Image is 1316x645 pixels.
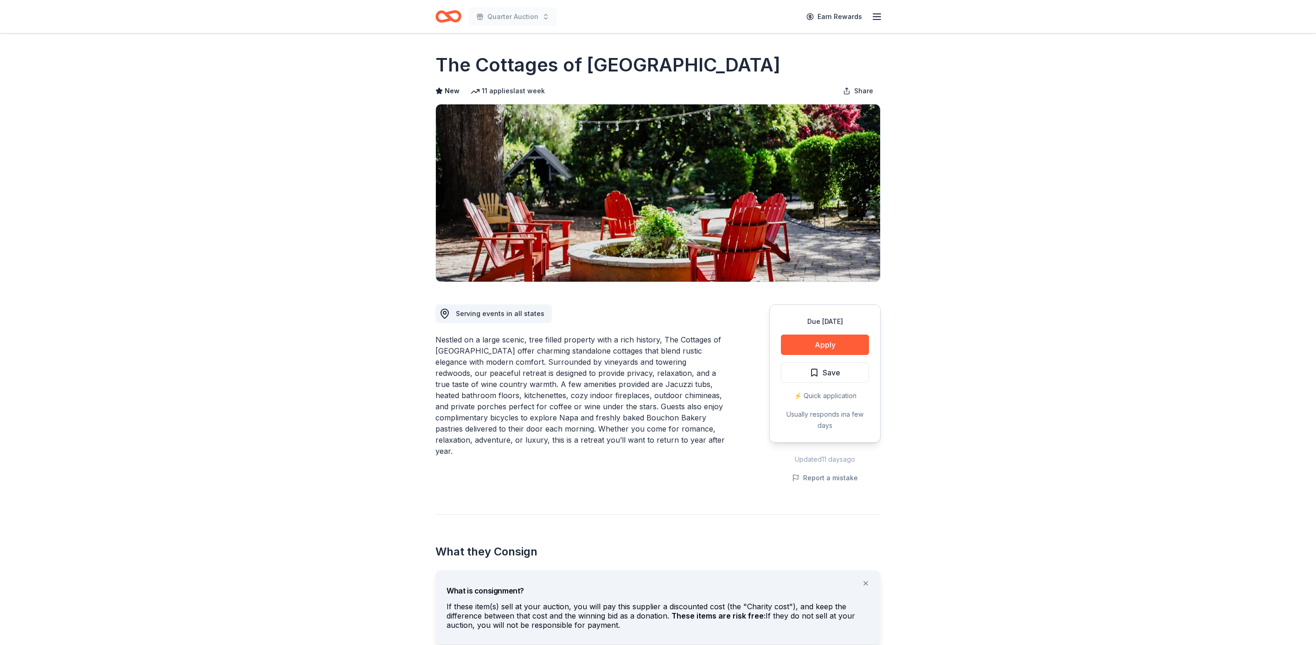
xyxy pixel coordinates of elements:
[435,544,881,559] h2: What they Consign
[469,7,557,26] button: Quarter Auction
[854,85,873,97] span: Share
[781,316,869,327] div: Due [DATE]
[781,409,869,431] div: Usually responds in a few days
[781,362,869,383] button: Save
[487,11,538,22] span: Quarter Auction
[769,454,881,465] div: Updated 11 days ago
[435,52,780,78] h1: The Cottages of [GEOGRAPHIC_DATA]
[471,85,545,97] div: 11 applies last week
[781,335,869,355] button: Apply
[823,367,840,379] span: Save
[447,578,869,596] div: What is consignment?
[792,472,858,484] button: Report a mistake
[836,82,881,100] button: Share
[447,602,869,633] div: If these item(s) sell at your auction, you will pay this supplier a discounted cost (the "Charity...
[436,104,880,282] img: Image for The Cottages of Napa Valley
[435,334,725,457] div: Nestled on a large scenic, tree filled property with a rich history, The Cottages of [GEOGRAPHIC_...
[781,390,869,401] div: ⚡️ Quick application
[456,310,544,317] span: Serving events in all states
[445,85,460,97] span: New
[671,611,766,620] span: These items are risk free:
[435,6,461,27] a: Home
[801,8,868,25] a: Earn Rewards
